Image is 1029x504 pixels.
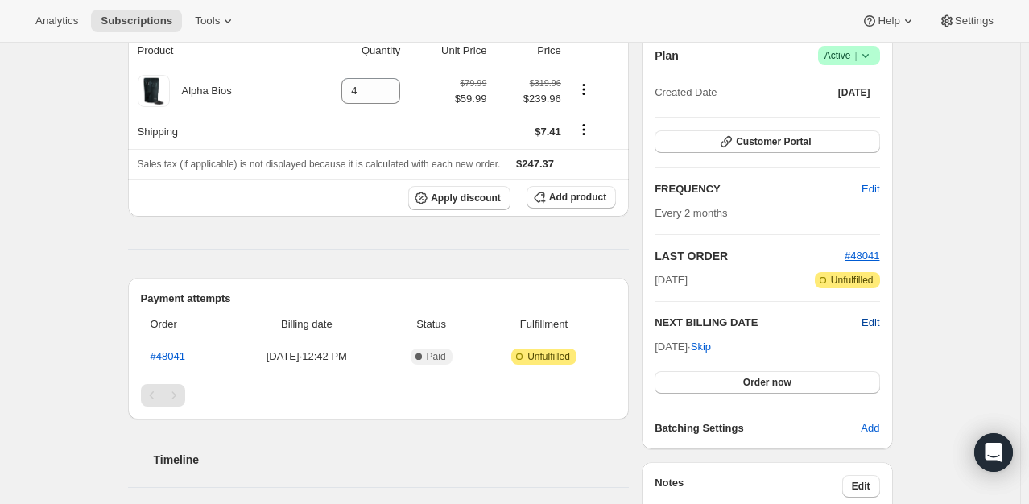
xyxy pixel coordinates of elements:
h2: Plan [655,48,679,64]
h2: Timeline [154,452,630,468]
button: #48041 [845,248,879,264]
button: Product actions [571,81,597,98]
span: [DATE] · 12:42 PM [232,349,381,365]
span: Help [878,14,899,27]
span: Edit [862,181,879,197]
span: Unfulfilled [831,274,874,287]
span: | [854,49,857,62]
span: Active [824,48,874,64]
nav: Pagination [141,384,617,407]
th: Product [128,33,299,68]
span: Tools [195,14,220,27]
button: Add [851,415,889,441]
span: Subscriptions [101,14,172,27]
span: Skip [691,339,711,355]
span: $247.37 [516,158,554,170]
span: $239.96 [496,91,560,107]
button: Edit [842,475,880,498]
h2: NEXT BILLING DATE [655,315,862,331]
span: Edit [852,480,870,493]
span: Add product [549,191,606,204]
span: Status [391,316,471,333]
button: Apply discount [408,186,510,210]
button: [DATE] [829,81,880,104]
button: Edit [852,176,889,202]
button: Skip [681,334,721,360]
th: Unit Price [405,33,491,68]
button: Analytics [26,10,88,32]
span: Settings [955,14,994,27]
button: Shipping actions [571,121,597,138]
button: Settings [929,10,1003,32]
button: Subscriptions [91,10,182,32]
span: [DATE] [838,86,870,99]
th: Quantity [298,33,405,68]
div: Open Intercom Messenger [974,433,1013,472]
span: [DATE] [655,272,688,288]
span: $7.41 [535,126,561,138]
button: Tools [185,10,246,32]
span: Every 2 months [655,207,727,219]
span: Add [861,420,879,436]
a: #48041 [151,350,185,362]
span: Created Date [655,85,717,101]
button: Order now [655,371,879,394]
h2: FREQUENCY [655,181,862,197]
th: Price [491,33,565,68]
span: Billing date [232,316,381,333]
span: Order now [743,376,791,389]
span: Fulfillment [481,316,606,333]
th: Shipping [128,114,299,149]
h6: Batching Settings [655,420,861,436]
span: $59.99 [455,91,487,107]
th: Order [141,307,228,342]
span: Sales tax (if applicable) is not displayed because it is calculated with each new order. [138,159,501,170]
a: #48041 [845,250,879,262]
span: Apply discount [431,192,501,204]
h3: Notes [655,475,842,498]
button: Help [852,10,925,32]
small: $79.99 [460,78,486,88]
button: Add product [527,186,616,209]
h2: LAST ORDER [655,248,845,264]
span: Customer Portal [736,135,811,148]
span: [DATE] · [655,341,711,353]
small: $319.96 [530,78,561,88]
span: Analytics [35,14,78,27]
span: Paid [427,350,446,363]
h2: Payment attempts [141,291,617,307]
span: Unfulfilled [527,350,570,363]
button: Edit [862,315,879,331]
button: Customer Portal [655,130,879,153]
div: Alpha Bios [170,83,232,99]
